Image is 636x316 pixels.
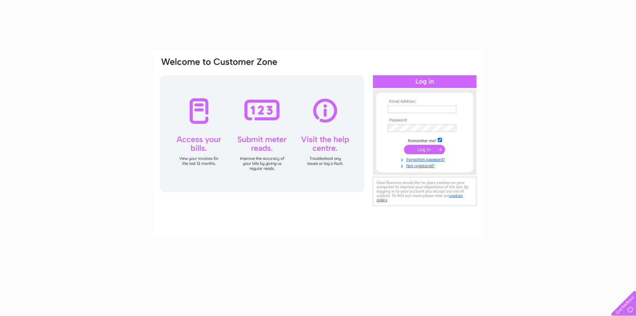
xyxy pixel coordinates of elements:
[388,162,463,169] a: Not registered?
[388,156,463,162] a: Forgotten password?
[386,137,463,143] td: Remember me?
[386,99,463,104] th: Email Address:
[386,118,463,123] th: Password:
[377,193,463,202] a: cookies policy
[404,145,445,154] input: Submit
[373,177,476,206] div: Clear Business would like to place cookies on your computer to improve your experience of the sit...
